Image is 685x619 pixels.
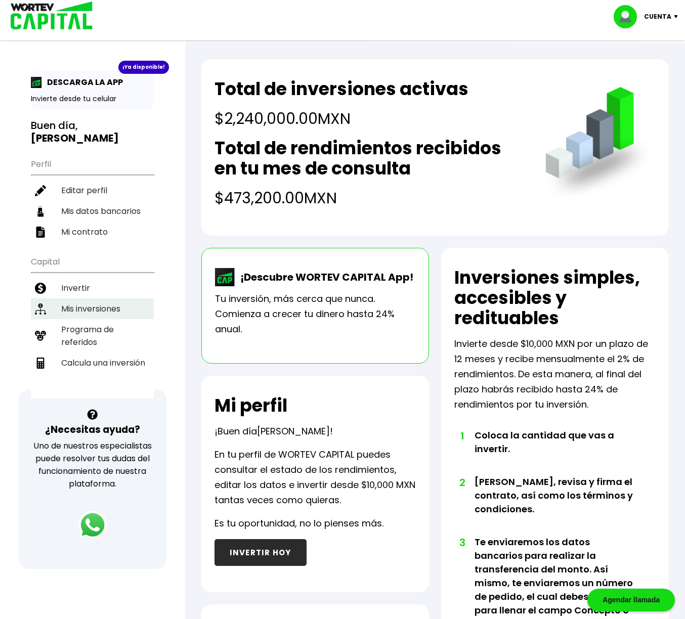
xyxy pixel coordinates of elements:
[31,352,154,373] a: Calcula una inversión
[475,475,635,535] li: [PERSON_NAME], revisa y firma el contrato, así como los términos y condiciones.
[215,539,307,566] button: INVERTIR HOY
[215,187,525,209] h4: $473,200.00 MXN
[31,298,154,319] a: Mis inversiones
[31,319,154,352] a: Programa de referidos
[215,395,287,416] h2: Mi perfil
[78,511,107,539] img: logos_whatsapp-icon.242b2217.svg
[644,9,671,24] p: Cuenta
[31,222,154,242] a: Mi contrato
[45,422,140,437] h3: ¿Necesitas ayuda?
[35,206,46,217] img: datos-icon.10cf9172.svg
[215,291,415,337] p: Tu inversión, más cerca que nunca. Comienza a crecer tu dinero hasta 24% anual.
[454,268,656,328] h2: Inversiones simples, accesibles y redituables
[35,330,46,341] img: recomiendanos-icon.9b8e9327.svg
[459,475,464,490] span: 2
[475,428,635,475] li: Coloca la cantidad que vas a invertir.
[215,447,416,508] p: En tu perfil de WORTEV CAPITAL puedes consultar el estado de los rendimientos, editar los datos e...
[31,180,154,201] a: Editar perfil
[459,428,464,444] span: 1
[32,439,153,490] p: Uno de nuestros especialistas puede resolver tus dudas del funcionamiento de nuestra plataforma.
[31,278,154,298] a: Invertir
[215,138,525,179] h2: Total de rendimientos recibidos en tu mes de consulta
[31,77,42,88] img: app-icon
[35,303,46,315] img: inversiones-icon.6695dc30.svg
[118,61,169,74] div: ¡Ya disponible!
[42,76,123,89] p: DESCARGA LA APP
[614,5,644,28] img: profile-image
[454,336,656,412] p: Invierte desde $10,000 MXN por un plazo de 12 meses y recibe mensualmente el 2% de rendimientos. ...
[31,153,154,242] ul: Perfil
[215,424,333,439] p: ¡Buen día !
[215,107,468,130] h4: $2,240,000.00 MXN
[35,227,46,238] img: contrato-icon.f2db500c.svg
[35,185,46,196] img: editar-icon.952d3147.svg
[31,131,119,145] b: [PERSON_NAME]
[31,201,154,222] a: Mis datos bancarios
[459,535,464,550] span: 3
[257,425,330,437] span: [PERSON_NAME]
[215,516,383,531] p: Es tu oportunidad, no lo pienses más.
[215,79,468,99] h2: Total de inversiones activas
[215,268,235,286] img: wortev-capital-app-icon
[541,87,656,202] img: grafica.516fef24.png
[31,119,154,145] h3: Buen día,
[31,94,154,104] p: Invierte desde tu celular
[35,358,46,369] img: calculadora-icon.17d418c4.svg
[235,270,413,285] p: ¡Descubre WORTEV CAPITAL App!
[587,589,675,611] div: Agendar llamada
[31,250,154,399] ul: Capital
[671,15,685,18] img: icon-down
[35,283,46,294] img: invertir-icon.b3b967d7.svg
